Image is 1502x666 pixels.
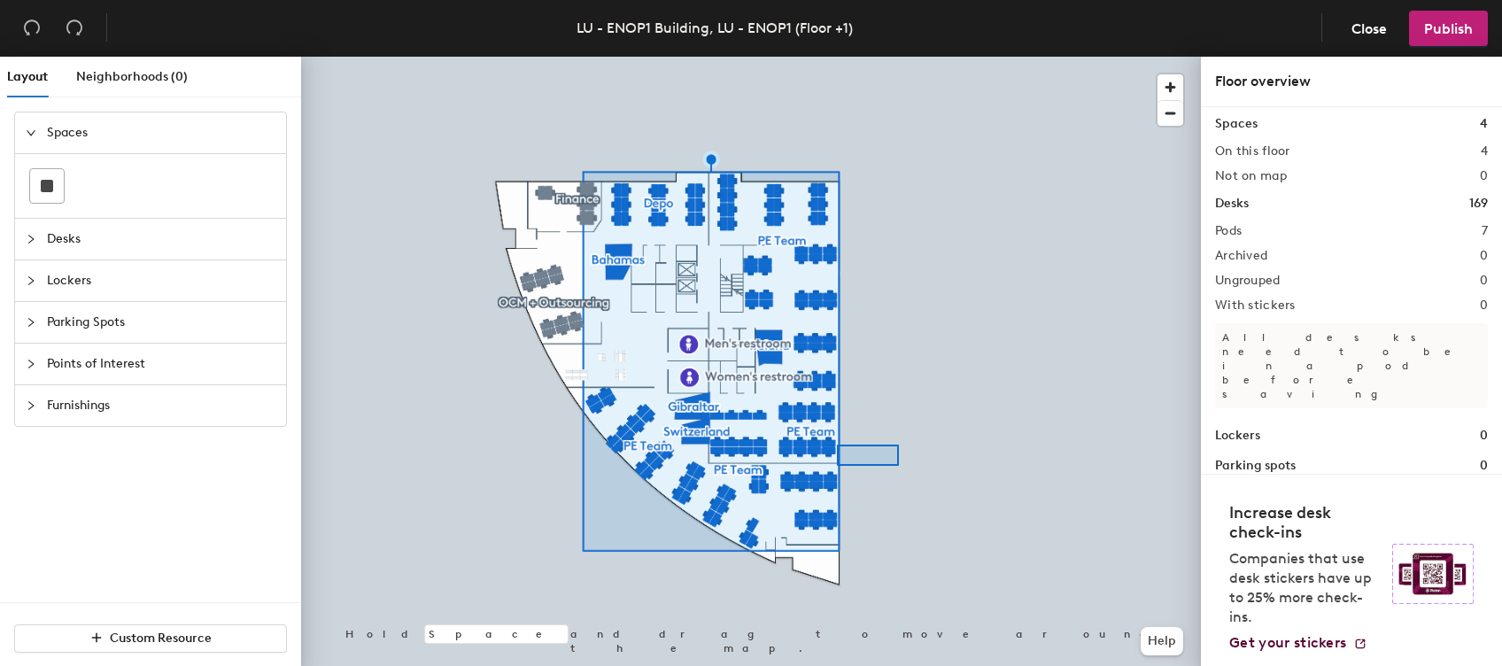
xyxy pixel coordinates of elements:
span: collapsed [26,234,36,244]
h1: 169 [1469,194,1488,213]
h2: 0 [1480,274,1488,288]
h2: Pods [1215,224,1242,238]
h2: 7 [1482,224,1488,238]
div: LU - ENOP1 Building, LU - ENOP1 (Floor +1) [577,17,853,39]
button: Close [1336,11,1402,46]
p: All desks need to be in a pod before saving [1215,323,1488,408]
h2: 0 [1480,298,1488,313]
button: Publish [1409,11,1488,46]
span: collapsed [26,275,36,286]
span: Publish [1424,20,1473,37]
h1: 0 [1480,456,1488,476]
span: collapsed [26,359,36,369]
h1: 0 [1480,426,1488,445]
h2: 0 [1480,249,1488,263]
h4: Increase desk check-ins [1229,503,1382,542]
button: Help [1141,627,1183,655]
h2: 4 [1481,144,1488,159]
a: Get your stickers [1229,634,1367,652]
span: Layout [7,69,48,84]
h1: 4 [1480,114,1488,134]
img: Sticker logo [1392,544,1474,604]
div: Floor overview [1215,71,1488,92]
span: Spaces [47,112,275,153]
span: Desks [47,219,275,259]
p: Companies that use desk stickers have up to 25% more check-ins. [1229,549,1382,627]
span: Parking Spots [47,302,275,343]
h2: With stickers [1215,298,1296,313]
span: undo [23,19,41,36]
h2: 0 [1480,169,1488,183]
h2: On this floor [1215,144,1290,159]
span: collapsed [26,317,36,328]
h1: Spaces [1215,114,1258,134]
span: Points of Interest [47,344,275,384]
span: Furnishings [47,385,275,426]
button: Undo (⌘ + Z) [14,11,50,46]
h2: Not on map [1215,169,1287,183]
span: Get your stickers [1229,634,1346,651]
span: Lockers [47,260,275,301]
button: Custom Resource [14,624,287,653]
h1: Lockers [1215,426,1260,445]
span: expanded [26,128,36,138]
h1: Parking spots [1215,456,1296,476]
button: Redo (⌘ + ⇧ + Z) [57,11,92,46]
h2: Ungrouped [1215,274,1281,288]
span: Close [1351,20,1387,37]
h1: Desks [1215,194,1249,213]
span: collapsed [26,400,36,411]
h2: Archived [1215,249,1267,263]
span: Neighborhoods (0) [76,69,188,84]
span: Custom Resource [110,631,212,646]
